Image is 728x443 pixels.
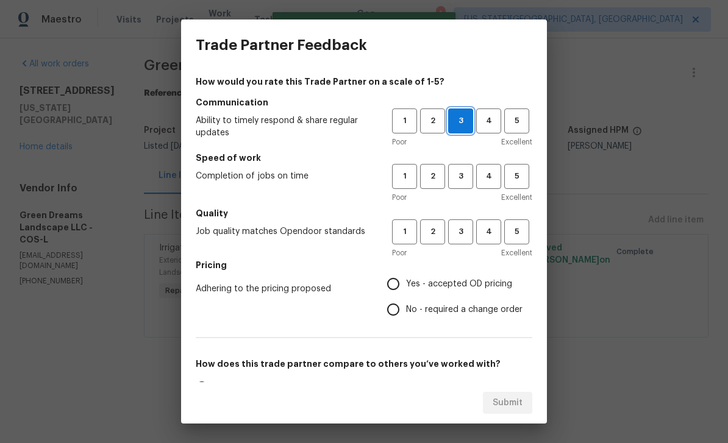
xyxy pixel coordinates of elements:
[476,108,501,133] button: 4
[501,136,532,148] span: Excellent
[392,164,417,189] button: 1
[196,96,532,108] h5: Communication
[501,247,532,259] span: Excellent
[196,225,373,238] span: Job quality matches Opendoor standards
[504,219,529,244] button: 5
[505,169,528,183] span: 5
[420,219,445,244] button: 2
[420,108,445,133] button: 2
[393,225,416,239] span: 1
[196,358,532,370] h5: How does this trade partner compare to others you’ve worked with?
[406,278,512,291] span: Yes - accepted OD pricing
[393,114,416,128] span: 1
[196,283,368,295] span: Adhering to the pricing proposed
[421,114,444,128] span: 2
[196,152,532,164] h5: Speed of work
[477,114,500,128] span: 4
[215,381,345,394] span: This is my favorite trade partner
[387,271,532,322] div: Pricing
[196,207,532,219] h5: Quality
[392,247,407,259] span: Poor
[392,136,407,148] span: Poor
[421,225,444,239] span: 2
[392,191,407,204] span: Poor
[448,164,473,189] button: 3
[501,191,532,204] span: Excellent
[196,115,373,139] span: Ability to timely respond & share regular updates
[505,114,528,128] span: 5
[448,108,473,133] button: 3
[392,219,417,244] button: 1
[449,114,473,128] span: 3
[420,164,445,189] button: 2
[196,76,532,88] h4: How would you rate this Trade Partner on a scale of 1-5?
[196,259,532,271] h5: Pricing
[406,303,523,316] span: No - required a change order
[505,225,528,239] span: 5
[196,170,373,182] span: Completion of jobs on time
[504,164,529,189] button: 5
[504,108,529,133] button: 5
[477,169,500,183] span: 4
[449,225,472,239] span: 3
[476,164,501,189] button: 4
[477,225,500,239] span: 4
[392,108,417,133] button: 1
[449,169,472,183] span: 3
[393,169,416,183] span: 1
[421,169,444,183] span: 2
[476,219,501,244] button: 4
[448,219,473,244] button: 3
[196,37,367,54] h3: Trade Partner Feedback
